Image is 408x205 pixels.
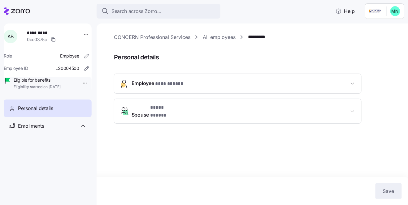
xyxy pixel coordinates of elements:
[56,65,79,71] span: LS0004500
[111,7,162,15] span: Search across Zorro...
[18,105,53,112] span: Personal details
[14,84,61,90] span: Eligibility started on [DATE]
[114,52,399,62] span: Personal details
[132,79,183,88] span: Employee
[375,183,402,199] button: Save
[27,36,47,43] span: 0cc0375c
[18,122,44,130] span: Enrollments
[203,33,236,41] a: All employees
[336,7,355,15] span: Help
[369,7,381,15] img: Employer logo
[132,104,179,119] span: Spouse
[60,53,79,59] span: Employee
[97,4,220,19] button: Search across Zorro...
[7,34,14,39] span: A B
[14,77,61,83] span: Eligible for benefits
[114,33,190,41] a: CONCERN Professional Services
[390,6,400,16] img: b0ee0d05d7ad5b312d7e0d752ccfd4ca
[4,65,28,71] span: Employee ID
[331,5,360,17] button: Help
[4,53,12,59] span: Role
[383,187,394,195] span: Save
